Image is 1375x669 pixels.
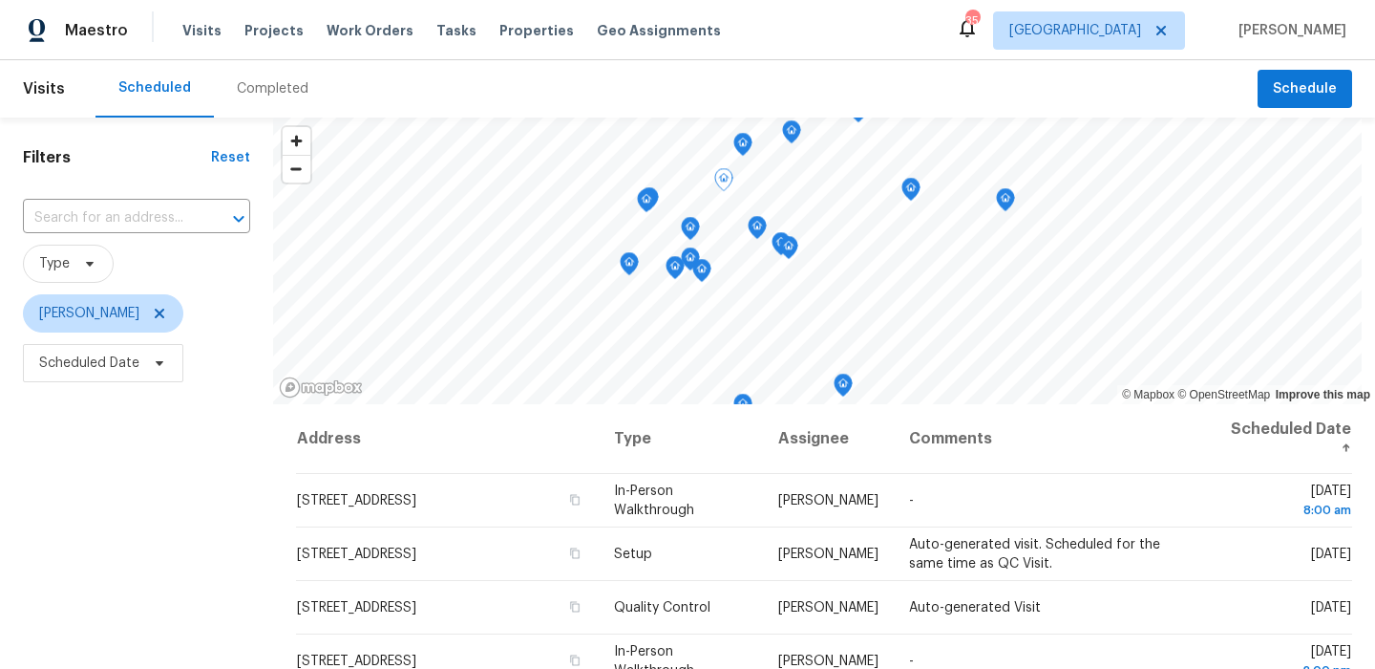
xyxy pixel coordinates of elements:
[211,148,250,167] div: Reset
[666,256,685,286] div: Map marker
[748,216,767,246] div: Map marker
[996,188,1015,218] div: Map marker
[1231,21,1346,40] span: [PERSON_NAME]
[39,354,139,373] span: Scheduled Date
[1226,485,1351,520] span: [DATE]
[283,156,310,183] span: Zoom out
[1226,501,1351,520] div: 8:00 am
[778,601,878,615] span: [PERSON_NAME]
[714,168,733,198] div: Map marker
[778,494,878,507] span: [PERSON_NAME]
[620,252,639,282] div: Map marker
[772,232,791,262] div: Map marker
[1276,388,1370,401] a: Improve this map
[499,21,574,40] span: Properties
[436,24,476,37] span: Tasks
[39,304,139,323] span: [PERSON_NAME]
[681,217,700,247] div: Map marker
[681,248,700,277] div: Map marker
[1311,601,1351,615] span: [DATE]
[237,79,308,98] div: Completed
[1177,388,1270,401] a: OpenStreetMap
[901,178,920,207] div: Map marker
[65,21,128,40] span: Maestro
[297,601,416,615] span: [STREET_ADDRESS]
[566,545,583,562] button: Copy Address
[909,494,914,507] span: -
[614,485,694,517] span: In-Person Walkthrough
[778,548,878,561] span: [PERSON_NAME]
[566,652,583,669] button: Copy Address
[782,120,801,150] div: Map marker
[327,21,413,40] span: Work Orders
[763,404,894,474] th: Assignee
[244,21,304,40] span: Projects
[297,548,416,561] span: [STREET_ADDRESS]
[118,78,191,97] div: Scheduled
[640,187,659,217] div: Map marker
[779,236,798,266] div: Map marker
[283,127,310,155] button: Zoom in
[909,538,1160,571] span: Auto-generated visit. Scheduled for the same time as QC Visit.
[283,155,310,183] button: Zoom out
[297,494,416,507] span: [STREET_ADDRESS]
[39,254,70,273] span: Type
[894,404,1211,474] th: Comments
[1122,388,1174,401] a: Mapbox
[965,11,979,31] div: 35
[273,118,1362,404] canvas: Map
[778,655,878,668] span: [PERSON_NAME]
[614,548,652,561] span: Setup
[566,491,583,508] button: Copy Address
[637,189,656,219] div: Map marker
[692,259,711,289] div: Map marker
[909,601,1041,615] span: Auto-generated Visit
[566,598,583,615] button: Copy Address
[733,133,752,162] div: Map marker
[733,394,752,423] div: Map marker
[834,374,853,403] div: Map marker
[1311,548,1351,561] span: [DATE]
[1211,404,1352,474] th: Scheduled Date ↑
[599,404,763,474] th: Type
[1009,21,1141,40] span: [GEOGRAPHIC_DATA]
[1258,70,1352,109] button: Schedule
[182,21,222,40] span: Visits
[297,655,416,668] span: [STREET_ADDRESS]
[597,21,721,40] span: Geo Assignments
[23,148,211,167] h1: Filters
[909,655,914,668] span: -
[225,205,252,232] button: Open
[296,404,599,474] th: Address
[614,601,710,615] span: Quality Control
[279,377,363,399] a: Mapbox homepage
[1273,77,1337,101] span: Schedule
[23,68,65,110] span: Visits
[23,204,197,233] input: Search for an address...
